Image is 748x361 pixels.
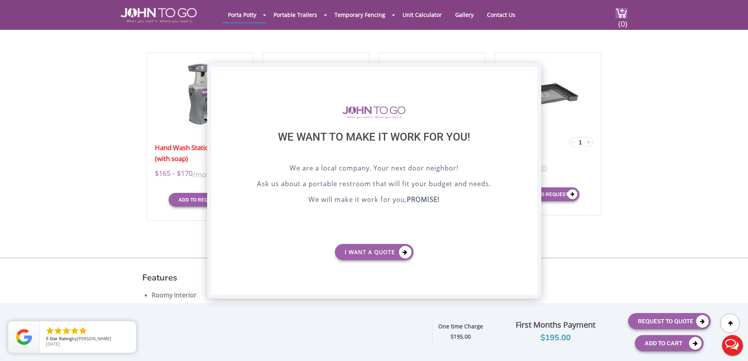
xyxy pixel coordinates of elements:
[231,194,518,206] p: We will make it work for you,
[46,341,60,347] span: [DATE]
[231,130,518,163] div: We want to make it work for you!
[717,330,748,361] button: Live Chat
[231,179,518,191] p: Ask us about a portable restroom that will fit your budget and needs.
[342,106,406,119] img: logo of viptogo
[78,326,88,335] li: 
[46,335,48,341] span: 5
[407,195,439,204] b: PROMISE!
[46,336,130,342] span: by
[335,244,414,260] a: I want a Quote
[231,163,518,175] p: We are a local company. Your next door neighbor!
[50,335,72,341] span: Star Rating
[45,326,55,335] li: 
[16,329,32,345] img: Review Rating
[62,326,71,335] li: 
[70,326,79,335] li: 
[53,326,63,335] li: 
[525,67,537,80] div: X
[77,335,111,341] span: [PERSON_NAME]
